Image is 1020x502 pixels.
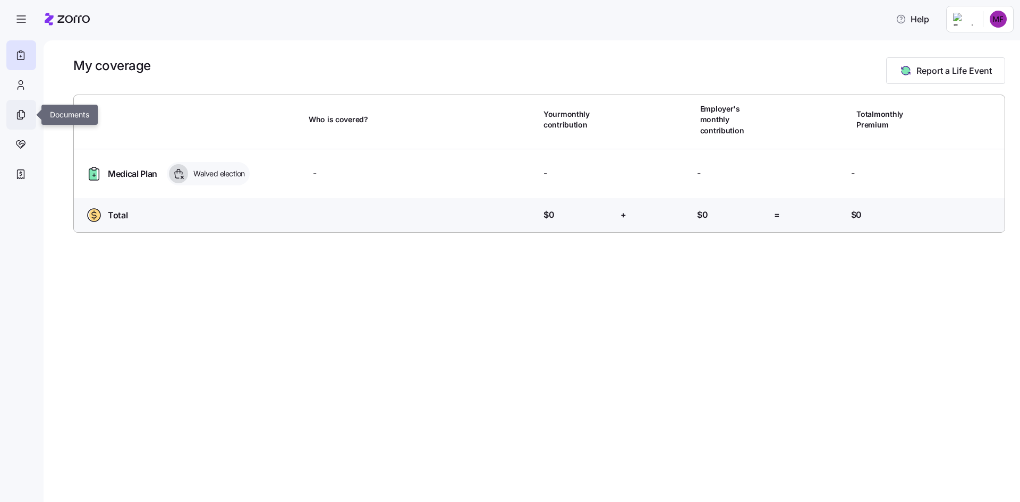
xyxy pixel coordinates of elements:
img: ab950ebd7c731523cc3f55f7534ab0d0 [990,11,1007,28]
span: $0 [697,208,708,222]
span: - [697,167,701,180]
span: Waived election [190,168,245,179]
span: Report a Life Event [916,64,992,77]
span: Medical Plan [108,167,157,181]
span: + [620,208,626,222]
button: Help [887,8,938,30]
span: $0 [851,208,862,222]
h1: My coverage [73,57,151,74]
span: - [313,167,317,180]
span: Help [896,13,929,25]
button: Report a Life Event [886,57,1005,84]
span: Who is covered? [309,114,368,125]
span: Employer's monthly contribution [700,104,770,136]
span: Total monthly Premium [856,109,926,131]
span: - [543,167,547,180]
span: $0 [543,208,554,222]
span: - [851,167,855,180]
span: Your monthly contribution [543,109,613,131]
img: Employer logo [953,13,974,25]
span: Total [108,209,127,222]
span: = [774,208,780,222]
